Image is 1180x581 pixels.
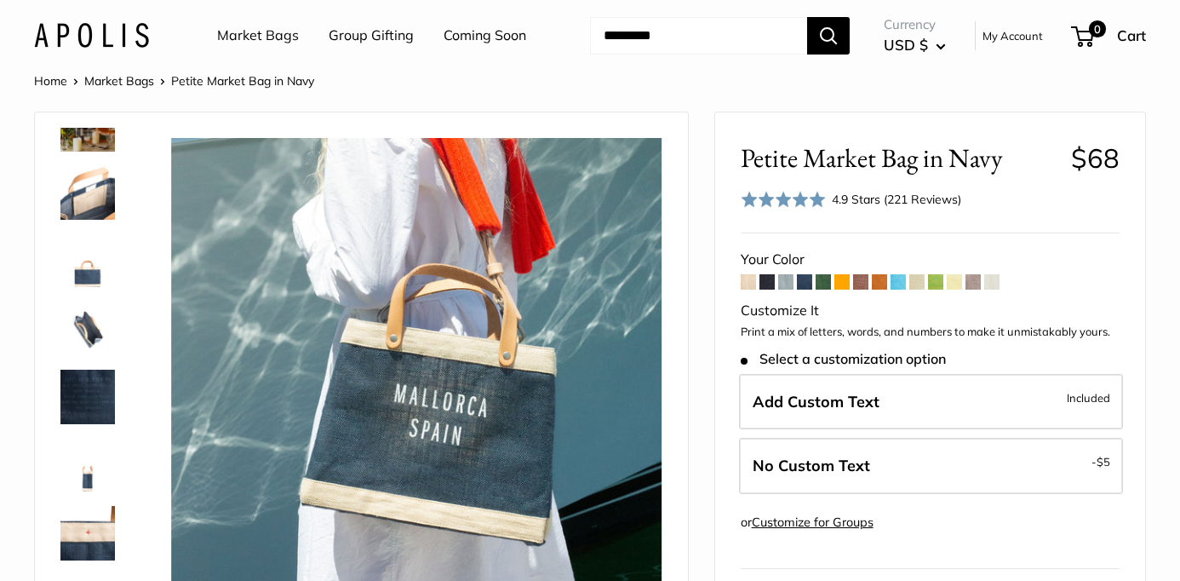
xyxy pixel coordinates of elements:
img: Petite Market Bag in Navy [60,506,115,561]
span: 0 [1089,20,1106,37]
button: USD $ [884,32,946,59]
img: Petite Market Bag in Navy [60,370,115,424]
span: $68 [1071,141,1120,175]
a: Group Gifting [329,23,414,49]
div: or [741,511,874,534]
a: My Account [982,26,1043,46]
img: description_Inner pocket good for daily drivers. [60,165,115,220]
div: Your Color [741,247,1120,273]
a: description_Seal of authenticity printed on the backside of every bag. [57,230,118,291]
a: Market Bags [217,23,299,49]
a: Market Bags [84,73,154,89]
p: Print a mix of letters, words, and numbers to make it unmistakably yours. [741,324,1120,341]
span: USD $ [884,36,928,54]
img: description_Spacious inner area with room for everything. Plus water-resistant lining. [60,302,115,356]
img: Apolis [34,23,149,48]
a: 0 Cart [1073,22,1146,49]
a: Petite Market Bag in Navy [57,434,118,496]
a: Coming Soon [444,23,526,49]
span: Cart [1117,26,1146,44]
span: Select a customization option [741,351,946,367]
span: No Custom Text [753,456,870,475]
a: Home [34,73,67,89]
span: Currency [884,13,946,37]
input: Search... [590,17,807,55]
a: Petite Market Bag in Navy [57,366,118,428]
a: Petite Market Bag in Navy [57,503,118,564]
span: - [1091,452,1110,472]
label: Leave Blank [739,438,1123,494]
a: Customize for Groups [752,515,874,530]
a: description_Spacious inner area with room for everything. Plus water-resistant lining. [57,298,118,360]
span: Petite Market Bag in Navy [171,73,314,89]
span: $5 [1097,455,1110,469]
img: Petite Market Bag in Navy [60,438,115,492]
label: Add Custom Text [739,374,1123,430]
span: Add Custom Text [753,392,879,411]
div: 4.9 Stars (221 Reviews) [741,187,962,212]
div: 4.9 Stars (221 Reviews) [832,190,961,209]
nav: Breadcrumb [34,70,314,92]
span: Petite Market Bag in Navy [741,142,1058,174]
img: description_Seal of authenticity printed on the backside of every bag. [60,233,115,288]
div: Customize It [741,298,1120,324]
a: description_Inner pocket good for daily drivers. [57,162,118,223]
span: Included [1067,388,1110,408]
button: Search [807,17,850,55]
